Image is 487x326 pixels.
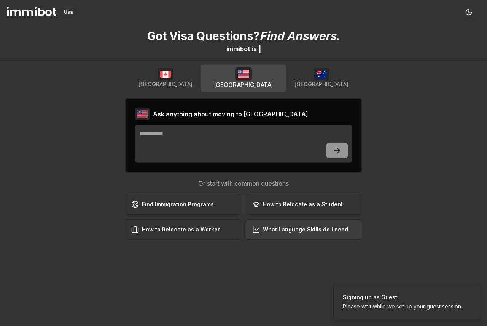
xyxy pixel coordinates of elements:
[214,81,273,89] span: [GEOGRAPHIC_DATA]
[246,194,362,215] button: How to Relocate as a Student
[314,68,329,80] img: Australia flag
[226,44,257,53] div: immibot is
[147,29,340,43] p: Got Visa Questions? .
[259,29,336,43] span: Find Answers
[135,108,150,120] img: USA flag
[125,179,362,188] h3: Or start with common questions
[294,80,349,88] span: [GEOGRAPHIC_DATA]
[158,68,173,80] img: Canada flag
[235,67,252,80] img: USA flag
[125,219,241,240] button: How to Relocate as a Worker
[6,5,57,19] h1: immibot
[131,201,214,208] div: Find Immigration Programs
[125,194,241,215] button: Find Immigration Programs
[252,201,343,208] div: How to Relocate as a Student
[138,80,193,88] span: [GEOGRAPHIC_DATA]
[60,8,77,16] div: Usa
[343,294,462,301] div: Signing up as Guest
[252,226,348,233] div: What Language Skills do I need
[343,303,462,310] div: Please wait while we set up your guest session.
[131,226,220,233] div: How to Relocate as a Worker
[246,219,362,240] button: What Language Skills do I need
[153,109,308,119] h2: Ask anything about moving to [GEOGRAPHIC_DATA]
